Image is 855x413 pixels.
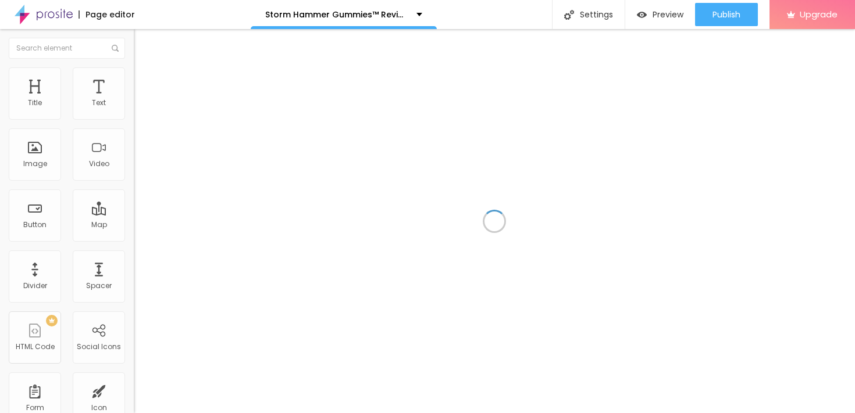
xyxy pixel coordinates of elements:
div: Text [92,99,106,107]
div: Divider [23,282,47,290]
input: Search element [9,38,125,59]
button: Publish [695,3,758,26]
div: Spacer [86,282,112,290]
div: Map [91,221,107,229]
div: Button [23,221,47,229]
div: Social Icons [77,343,121,351]
div: Page editor [79,10,135,19]
div: Video [89,160,109,168]
div: Image [23,160,47,168]
p: Storm Hammer Gummies™ Reviews: The Science Behind [DEMOGRAPHIC_DATA] Hormone Optimization [265,10,408,19]
img: Icone [564,10,574,20]
div: Form [26,404,44,412]
div: Icon [91,404,107,412]
button: Preview [625,3,695,26]
img: Icone [112,45,119,52]
div: HTML Code [16,343,55,351]
img: view-1.svg [637,10,647,20]
span: Preview [653,10,683,19]
span: Publish [712,10,740,19]
div: Title [28,99,42,107]
span: Upgrade [800,9,838,19]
